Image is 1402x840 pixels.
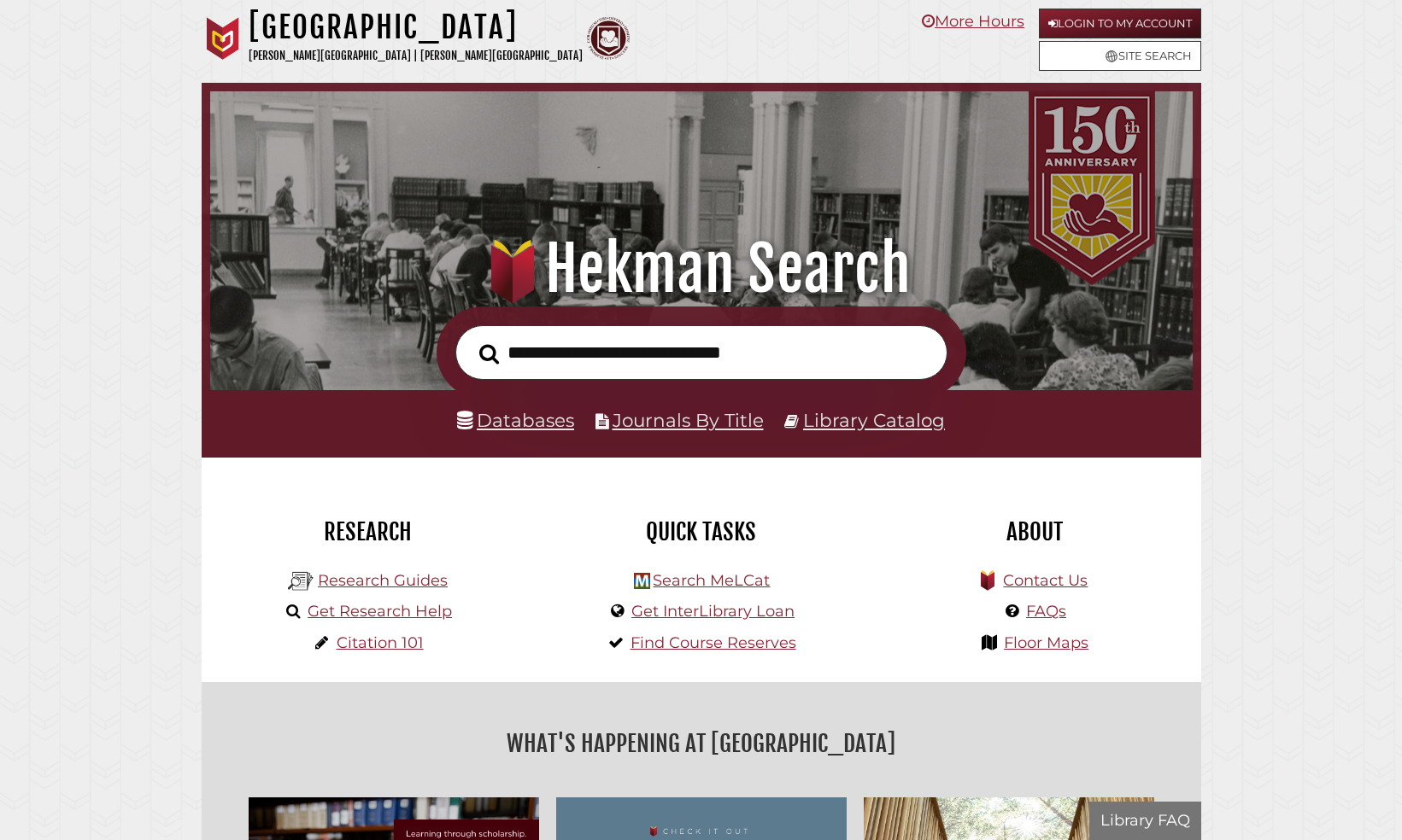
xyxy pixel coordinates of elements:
[1003,571,1088,590] a: Contact Us
[308,602,452,621] a: Get Research Help
[249,46,583,66] p: [PERSON_NAME][GEOGRAPHIC_DATA] | [PERSON_NAME][GEOGRAPHIC_DATA]
[337,633,424,652] a: Citation 101
[457,409,574,431] a: Databases
[881,517,1188,546] h2: About
[631,602,795,621] a: Get InterLibrary Loan
[471,339,507,370] button: Search
[288,569,314,594] img: Hekman Library Logo
[548,517,855,546] h2: Quick Tasks
[1039,41,1201,71] a: Site Search
[803,409,945,431] a: Library Catalog
[479,343,499,365] i: Search
[631,633,796,652] a: Find Course Reserves
[653,571,770,590] a: Search MeLCat
[249,9,583,46] h1: [GEOGRAPHIC_DATA]
[1004,633,1088,652] a: Floor Maps
[634,573,650,589] img: Hekman Library Logo
[1026,602,1066,621] a: FAQs
[214,724,1188,763] h2: What's Happening at [GEOGRAPHIC_DATA]
[922,12,1024,31] a: More Hours
[587,17,630,60] img: Calvin Theological Seminary
[214,517,522,546] h2: Research
[202,17,244,60] img: Calvin University
[318,571,448,590] a: Research Guides
[1039,9,1201,38] a: Login to My Account
[231,231,1171,306] h1: Hekman Search
[613,409,764,431] a: Journals By Title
